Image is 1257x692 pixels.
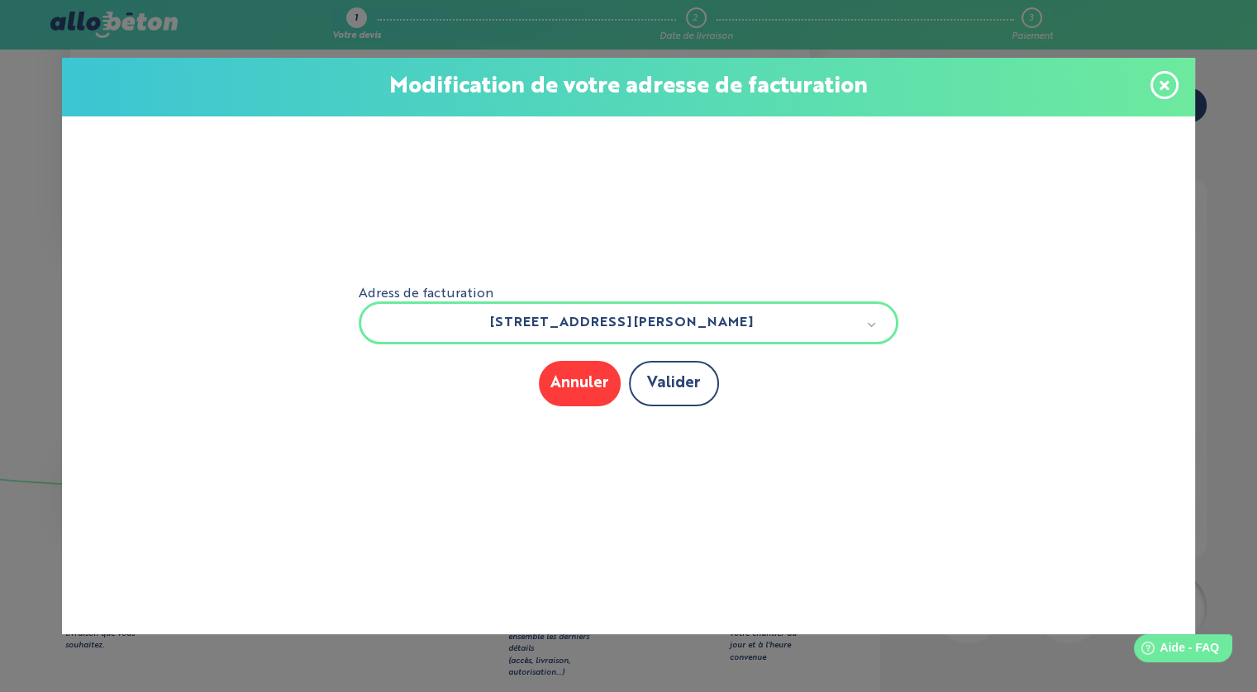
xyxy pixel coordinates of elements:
p: Modification de votre adresse de facturation [79,74,1178,100]
span: [STREET_ADDRESS][PERSON_NAME] [384,312,859,334]
button: Valider [629,361,719,406]
iframe: Help widget launcher [1110,628,1239,674]
button: Annuler [539,361,621,406]
label: Adress de facturation [359,287,899,301]
a: [STREET_ADDRESS][PERSON_NAME] [378,312,880,334]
